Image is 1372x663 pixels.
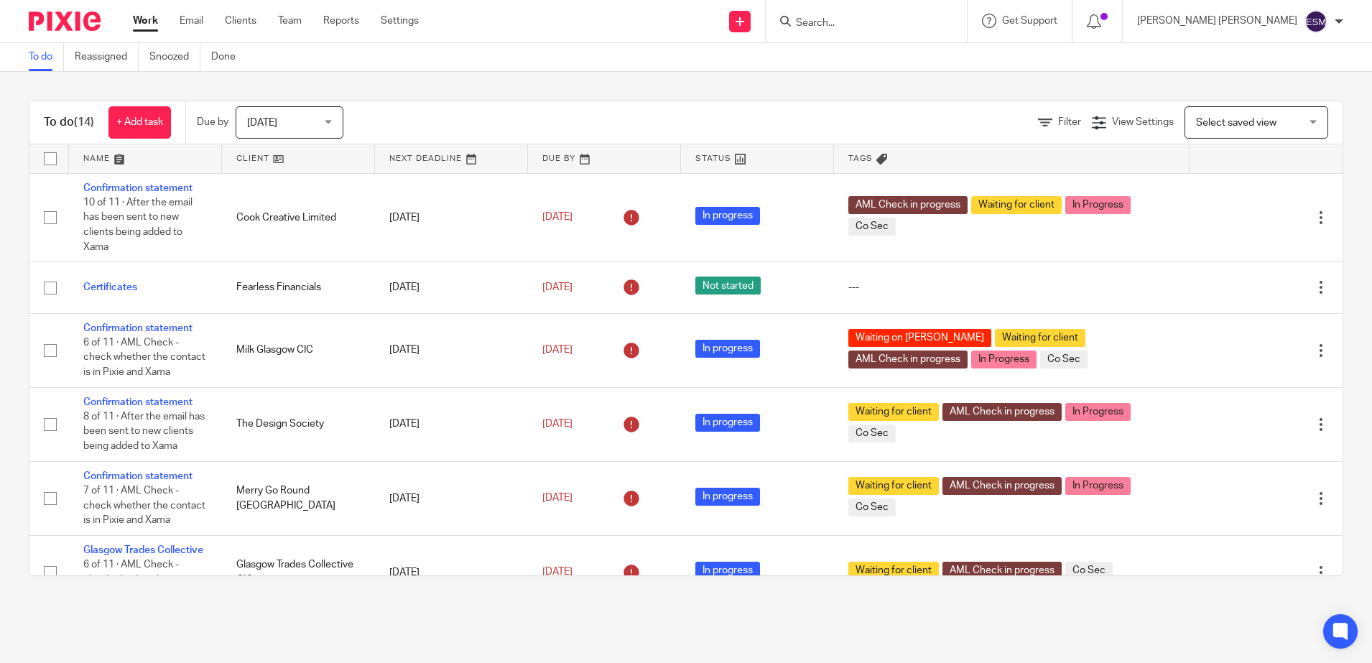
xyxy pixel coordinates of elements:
span: In Progress [971,351,1037,368]
span: Co Sec [848,425,896,442]
p: [PERSON_NAME] [PERSON_NAME] [1137,14,1297,28]
span: [DATE] [542,282,573,292]
span: 10 of 11 · After the email has been sent to new clients being added to Xama [83,198,193,252]
a: Confirmation statement [83,397,193,407]
span: 6 of 11 · AML Check - check whether the contact is in Pixie and Xama [83,338,205,377]
span: Waiting for client [848,477,939,495]
span: Not started [695,277,761,295]
span: Waiting for client [848,562,939,580]
a: + Add task [108,106,171,139]
span: AML Check in progress [942,403,1062,421]
a: Email [180,14,203,28]
span: [DATE] [542,567,573,578]
span: AML Check in progress [848,351,968,368]
span: Select saved view [1196,118,1276,128]
span: (14) [74,116,94,128]
span: [DATE] [542,345,573,355]
span: In progress [695,414,760,432]
span: 6 of 11 · AML Check - check whether the contact is in Pixie and Xama [83,560,205,599]
td: [DATE] [375,173,528,262]
a: Glasgow Trades Collective [83,545,203,555]
a: Reassigned [75,43,139,71]
p: Due by [197,115,228,129]
span: Co Sec [848,218,896,236]
span: In progress [695,207,760,225]
span: Get Support [1002,16,1057,26]
td: Fearless Financials [222,262,375,313]
span: [DATE] [542,493,573,503]
span: 8 of 11 · After the email has been sent to new clients being added to Xama [83,412,205,451]
td: [DATE] [375,535,528,609]
a: Team [278,14,302,28]
span: Co Sec [848,499,896,516]
span: Co Sec [1065,562,1113,580]
span: In progress [695,562,760,580]
td: Cook Creative Limited [222,173,375,262]
a: Settings [381,14,419,28]
span: AML Check in progress [942,562,1062,580]
span: Co Sec [1040,351,1088,368]
span: 7 of 11 · AML Check - check whether the contact is in Pixie and Xama [83,486,205,525]
span: Waiting for client [848,403,939,421]
span: [DATE] [247,118,277,128]
a: Certificates [83,282,137,292]
span: AML Check in progress [942,477,1062,495]
img: svg%3E [1304,10,1327,33]
td: Glasgow Trades Collective CIC [222,535,375,609]
a: Done [211,43,246,71]
a: Confirmation statement [83,183,193,193]
span: Filter [1058,117,1081,127]
span: [DATE] [542,213,573,223]
span: Waiting for client [971,196,1062,214]
span: In Progress [1065,477,1131,495]
a: Clients [225,14,256,28]
a: Confirmation statement [83,471,193,481]
span: In Progress [1065,196,1131,214]
h1: To do [44,115,94,130]
span: [DATE] [542,419,573,429]
a: Snoozed [149,43,200,71]
input: Search [794,17,924,30]
a: Reports [323,14,359,28]
span: View Settings [1112,117,1174,127]
span: Waiting for client [995,329,1085,347]
td: [DATE] [375,461,528,535]
span: Waiting on [PERSON_NAME] [848,329,991,347]
a: To do [29,43,64,71]
td: [DATE] [375,387,528,461]
td: [DATE] [375,262,528,313]
td: [DATE] [375,313,528,387]
div: --- [848,280,1175,295]
a: Work [133,14,158,28]
span: AML Check in progress [848,196,968,214]
td: Merry Go Round [GEOGRAPHIC_DATA] [222,461,375,535]
img: Pixie [29,11,101,31]
span: In progress [695,488,760,506]
td: The Design Society [222,387,375,461]
span: Tags [848,154,873,162]
span: In progress [695,340,760,358]
a: Confirmation statement [83,323,193,333]
td: Milk Glasgow CIC [222,313,375,387]
span: In Progress [1065,403,1131,421]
